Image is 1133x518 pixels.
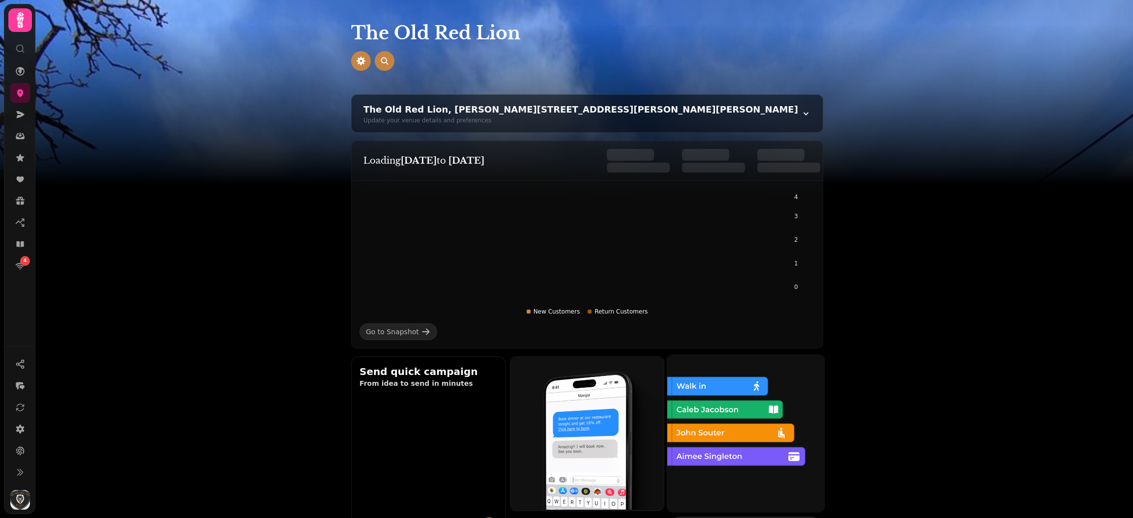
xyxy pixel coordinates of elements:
tspan: 0 [794,284,798,290]
tspan: 1 [794,260,798,267]
span: 4 [24,258,27,264]
tspan: 4 [794,194,798,201]
a: Go to Snapshot [359,323,437,340]
tspan: 2 [794,236,798,243]
p: From idea to send in minutes [359,378,498,388]
div: Go to Snapshot [366,327,419,337]
img: Inbox [509,356,663,510]
a: 4 [10,256,30,276]
div: The Old Red Lion, [PERSON_NAME][STREET_ADDRESS][PERSON_NAME][PERSON_NAME] [363,103,798,116]
div: New Customers [527,308,580,316]
button: User avatar [8,490,32,510]
p: Loading to [363,154,587,168]
div: Update your venue details and preferences [363,116,798,124]
tspan: 3 [794,213,798,220]
div: Return Customers [588,308,648,316]
strong: [DATE] [448,155,484,166]
img: Bookings [666,354,823,511]
strong: [DATE] [401,155,437,166]
img: User avatar [10,490,30,510]
h2: Send quick campaign [359,365,498,378]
